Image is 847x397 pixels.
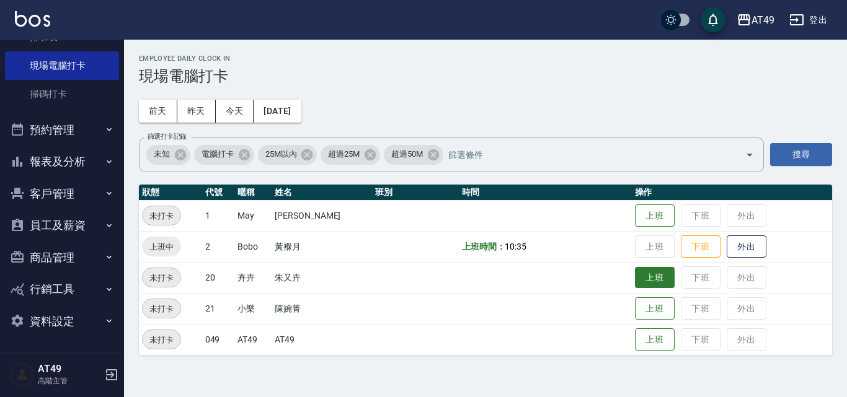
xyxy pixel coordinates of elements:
th: 代號 [202,185,235,201]
span: 10:35 [505,242,526,251]
button: AT49 [732,7,779,33]
input: 篩選條件 [445,144,724,165]
b: 上班時間： [462,242,505,251]
button: 上班 [635,297,675,320]
h3: 現場電腦打卡 [139,68,832,85]
button: 登出 [784,9,832,32]
td: 049 [202,324,235,355]
th: 姓名 [272,185,372,201]
button: 上班 [635,267,675,289]
td: AT49 [272,324,372,355]
img: Person [10,362,35,387]
button: 員工及薪資 [5,209,119,242]
div: 電腦打卡 [194,145,254,165]
td: 小樂 [234,293,272,324]
td: 黃褓月 [272,231,372,262]
button: [DATE] [254,100,301,123]
td: Bobo [234,231,272,262]
a: 掃碼打卡 [5,80,119,108]
h2: Employee Daily Clock In [139,55,832,63]
button: Open [740,145,760,165]
button: 外出 [727,235,766,258]
div: 25M以內 [258,145,317,165]
button: save [701,7,725,32]
td: 卉卉 [234,262,272,293]
span: 未打卡 [143,271,180,284]
button: 資料設定 [5,305,119,338]
td: 21 [202,293,235,324]
td: 陳婉菁 [272,293,372,324]
button: 客戶管理 [5,178,119,210]
th: 暱稱 [234,185,272,201]
div: 超過50M [384,145,443,165]
span: 電腦打卡 [194,148,241,160]
span: 超過25M [321,148,367,160]
span: 未打卡 [143,209,180,222]
button: 前天 [139,100,177,123]
button: 商品管理 [5,242,119,274]
div: AT49 [752,12,774,28]
button: 搜尋 [770,143,832,166]
button: 昨天 [177,100,216,123]
td: [PERSON_NAME] [272,200,372,231]
button: 今天 [216,100,254,123]
span: 超過50M [384,148,430,160]
h5: AT49 [38,363,101,375]
td: AT49 [234,324,272,355]
td: 2 [202,231,235,262]
p: 高階主管 [38,375,101,386]
button: 預約管理 [5,114,119,146]
td: 20 [202,262,235,293]
td: 1 [202,200,235,231]
button: 下班 [681,235,721,258]
th: 狀態 [139,185,202,201]
td: May [234,200,272,231]
span: 未打卡 [143,302,180,315]
div: 未知 [146,145,190,165]
span: 未打卡 [143,333,180,346]
span: 上班中 [142,240,181,253]
th: 時間 [459,185,632,201]
button: 行銷工具 [5,273,119,305]
th: 班別 [372,185,458,201]
label: 篩選打卡記錄 [148,132,187,141]
div: 超過25M [321,145,380,165]
button: 上班 [635,328,675,351]
span: 未知 [146,148,177,160]
button: 報表及分析 [5,146,119,178]
a: 現場電腦打卡 [5,51,119,80]
th: 操作 [632,185,832,201]
span: 25M以內 [258,148,304,160]
button: 上班 [635,204,675,227]
td: 朱又卉 [272,262,372,293]
img: Logo [15,11,50,27]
